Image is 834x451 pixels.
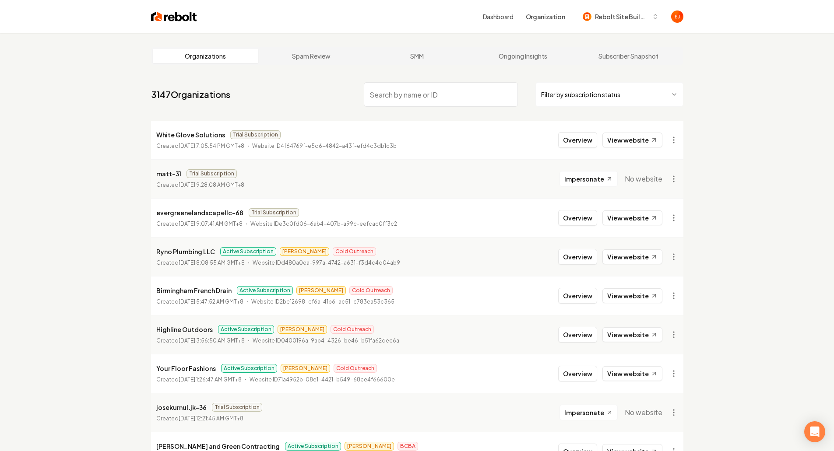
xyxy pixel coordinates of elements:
span: Impersonate [564,175,604,183]
span: [PERSON_NAME] [281,364,330,373]
time: [DATE] 5:47:52 AM GMT+8 [179,298,243,305]
div: Open Intercom Messenger [804,421,825,442]
time: [DATE] 9:07:41 AM GMT+8 [179,220,243,227]
time: [DATE] 7:05:54 PM GMT+8 [179,143,244,149]
p: Created [156,297,243,306]
p: Created [156,414,243,423]
p: Website ID 2be12698-ef6a-41b6-ac51-c783ea53c365 [251,297,394,306]
span: Trial Subscription [212,403,262,412]
p: Highline Outdoors [156,324,213,335]
button: Overview [558,249,597,265]
p: Website ID 4f64769f-e5d6-4842-a43f-efd4c3db1c3b [252,142,397,150]
time: [DATE] 1:26:47 AM GMT+8 [179,376,242,383]
span: Active Subscription [218,325,274,334]
a: Ongoing Insights [470,49,576,63]
a: View website [602,249,662,264]
button: Impersonate [560,405,618,420]
a: View website [602,366,662,381]
a: View website [602,288,662,303]
span: Impersonate [564,408,604,417]
span: [PERSON_NAME] [296,286,346,295]
button: Overview [558,132,597,148]
span: Cold Outreach [349,286,393,295]
a: View website [602,133,662,147]
button: Overview [558,366,597,381]
span: [PERSON_NAME] [280,247,329,256]
span: Trial Subscription [187,169,237,178]
a: 3147Organizations [151,88,230,101]
p: Website ID e3c0fd06-6ab4-407b-a99c-eefcac0ff3c2 [250,220,397,228]
button: Impersonate [560,171,618,187]
span: [PERSON_NAME] [345,442,394,451]
p: Birmingham French Drain [156,285,232,296]
a: View website [602,327,662,342]
time: [DATE] 8:08:55 AM GMT+8 [179,259,245,266]
span: No website [625,407,662,418]
p: Created [156,181,244,189]
a: View website [602,210,662,225]
p: Created [156,375,242,384]
p: matt-31 [156,168,181,179]
p: Created [156,220,243,228]
a: Spam Review [258,49,364,63]
input: Search by name or ID [364,82,518,107]
span: Active Subscription [237,286,293,295]
a: Organizations [153,49,259,63]
a: Dashboard [483,12,514,21]
span: Active Subscription [221,364,277,373]
a: Subscriber Snapshot [576,49,682,63]
img: Rebolt Logo [151,10,197,23]
p: Your Floor Fashions [156,363,216,374]
span: [PERSON_NAME] [278,325,327,334]
p: Ryno Plumbing LLC [156,246,215,257]
span: Cold Outreach [334,364,377,373]
img: Rebolt Site Builder [583,12,591,21]
time: [DATE] 3:56:50 AM GMT+8 [179,337,245,344]
button: Overview [558,288,597,304]
button: Open user button [671,10,683,23]
span: Trial Subscription [249,208,299,217]
p: Created [156,142,244,150]
p: evergreenelandscapellc-68 [156,207,243,218]
span: Active Subscription [285,442,341,451]
p: Website ID d480a0ea-997a-4742-a631-f3d4c4d04ab9 [253,259,400,267]
p: White Glove Solutions [156,129,225,140]
span: Cold Outreach [333,247,376,256]
a: SMM [364,49,470,63]
p: Created [156,336,245,345]
span: No website [625,174,662,184]
span: BCBA [398,442,418,451]
button: Overview [558,210,597,226]
p: Created [156,259,245,267]
time: [DATE] 9:28:08 AM GMT+8 [179,182,244,188]
p: josekumul.jk-36 [156,402,207,413]
button: Organization [521,9,570,24]
span: Active Subscription [220,247,276,256]
p: Website ID 71a4952b-08e1-4421-b549-68ce4f66600e [250,375,395,384]
img: Eduard Joers [671,10,683,23]
p: Website ID 0400196a-9ab4-4326-be46-b51fa62dec6a [253,336,399,345]
button: Overview [558,327,597,343]
span: Rebolt Site Builder [595,12,648,21]
span: Cold Outreach [331,325,374,334]
span: Trial Subscription [230,130,281,139]
time: [DATE] 12:21:45 AM GMT+8 [179,415,243,422]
